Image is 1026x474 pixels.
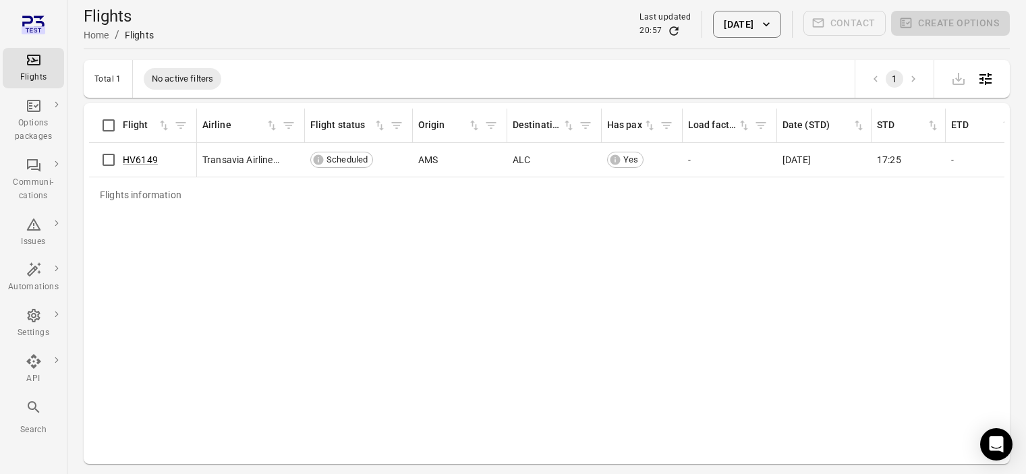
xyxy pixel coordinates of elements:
[713,11,780,38] button: [DATE]
[8,423,59,437] div: Search
[115,27,119,43] li: /
[8,326,59,340] div: Settings
[3,349,64,390] a: API
[123,118,171,133] div: Sort by flight in ascending order
[202,153,281,167] span: Transavia Airlines C.V. (HV)
[803,11,886,38] span: Please make a selection to create communications
[886,70,903,88] button: page 1
[866,70,923,88] nav: pagination navigation
[513,153,530,167] span: ALC
[202,118,279,133] div: Sort by airline in ascending order
[782,118,865,133] span: Date (STD)
[8,235,59,249] div: Issues
[877,118,940,133] span: STD
[3,48,64,88] a: Flights
[639,24,662,38] div: 20:57
[607,118,656,133] div: Sort by has pax in ascending order
[751,115,771,136] button: Filter by load factor
[877,118,926,133] div: STD
[951,118,1000,133] div: ETD
[3,258,64,298] a: Automations
[310,118,387,133] span: Flight status
[8,176,59,203] div: Communi-cations
[8,117,59,144] div: Options packages
[481,115,501,136] button: Filter by origin
[84,5,154,27] h1: Flights
[3,395,64,440] button: Search
[688,118,751,133] div: Sort by load factor in ascending order
[607,118,643,133] div: Has pax
[639,11,691,24] div: Last updated
[3,212,64,253] a: Issues
[980,428,1013,461] div: Open Intercom Messenger
[619,153,643,167] span: Yes
[951,118,1014,133] span: ETD
[782,118,852,133] div: Date (STD)
[418,153,438,167] span: AMS
[84,27,154,43] nav: Breadcrumbs
[123,118,171,133] span: Flight
[171,115,191,136] button: Filter by flight
[8,372,59,386] div: API
[84,30,109,40] a: Home
[144,72,222,86] span: No active filters
[418,118,481,133] div: Sort by origin in ascending order
[877,118,940,133] div: Sort by STD in ascending order
[945,71,972,84] span: Please make a selection to export
[310,118,373,133] div: Flight status
[688,153,772,167] div: -
[8,71,59,84] div: Flights
[656,115,677,136] button: Filter by has pax
[513,118,562,133] div: Destination
[89,177,192,212] div: Flights information
[575,115,596,136] button: Filter by destination
[279,115,299,136] button: Filter by airline
[123,154,158,165] a: HV6149
[951,153,1015,167] div: -
[322,153,372,167] span: Scheduled
[877,153,901,167] span: 17:25
[310,118,387,133] div: Sort by flight status in ascending order
[3,94,64,148] a: Options packages
[951,118,1014,133] div: Sort by ETD in ascending order
[688,118,751,133] span: Load factor
[3,303,64,344] a: Settings
[513,118,575,133] div: Sort by destination in ascending order
[667,24,681,38] button: Refresh data
[782,153,811,167] span: [DATE]
[387,115,407,136] button: Filter by flight status
[972,65,999,92] button: Open table configuration
[688,118,737,133] div: Load factor
[418,118,467,133] div: Origin
[513,118,575,133] span: Destination
[94,74,121,84] div: Total 1
[8,280,59,294] div: Automations
[891,11,1010,38] span: Please make a selection to create an option package
[123,118,157,133] div: Flight
[202,118,279,133] span: Airline
[782,118,865,133] div: Sort by date (STD) in ascending order
[418,118,481,133] span: Origin
[202,118,265,133] div: Airline
[607,118,656,133] span: Has pax
[3,153,64,207] a: Communi-cations
[125,28,154,42] div: Flights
